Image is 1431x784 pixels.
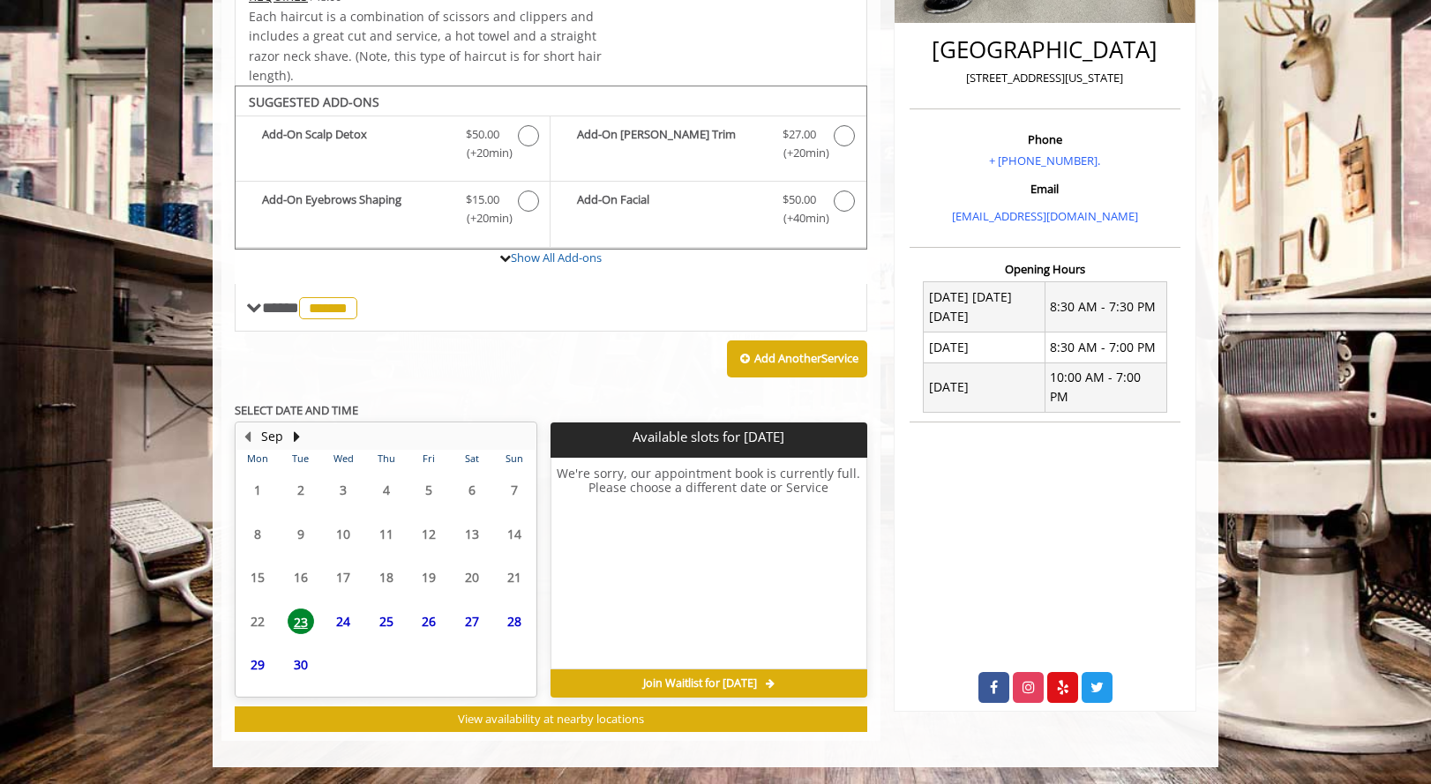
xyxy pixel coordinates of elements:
span: Join Waitlist for [DATE] [643,676,757,691]
td: Select day29 [236,643,279,687]
button: View availability at nearby locations [235,706,867,732]
b: Add Another Service [754,350,858,366]
span: $27.00 [783,125,816,144]
h6: We're sorry, our appointment book is currently full. Please choose a different date or Service [551,467,865,662]
label: Add-On Beard Trim [559,125,857,167]
h3: Email [914,183,1176,195]
a: [EMAIL_ADDRESS][DOMAIN_NAME] [952,208,1138,224]
a: + [PHONE_NUMBER]. [989,153,1100,168]
th: Mon [236,450,279,467]
th: Sat [450,450,492,467]
td: [DATE] [DATE] [DATE] [924,282,1045,332]
span: 26 [416,609,442,634]
span: (+40min ) [773,209,825,228]
span: Each haircut is a combination of scissors and clippers and includes a great cut and service, a ho... [249,8,602,84]
span: $50.00 [783,190,816,209]
td: 10:00 AM - 7:00 PM [1045,362,1166,413]
b: Add-On [PERSON_NAME] Trim [577,125,764,162]
p: Available slots for [DATE] [558,429,859,444]
th: Wed [322,450,364,467]
button: Add AnotherService [727,340,867,377]
span: 27 [459,609,485,634]
h2: [GEOGRAPHIC_DATA] [914,37,1176,63]
td: [DATE] [924,362,1045,413]
span: $50.00 [466,125,499,144]
span: 29 [244,652,271,677]
th: Fri [408,450,450,467]
span: 28 [501,609,528,634]
td: Select day26 [408,599,450,643]
label: Add-On Scalp Detox [244,125,541,167]
span: (+20min ) [457,209,509,228]
span: 23 [288,609,314,634]
button: Next Month [289,427,303,446]
td: 8:30 AM - 7:30 PM [1045,282,1166,332]
div: The Made Man Haircut Add-onS [235,86,867,250]
td: Select day30 [279,643,321,687]
th: Sun [493,450,536,467]
span: (+20min ) [457,144,509,162]
p: [STREET_ADDRESS][US_STATE] [914,69,1176,87]
h3: Phone [914,133,1176,146]
b: SELECT DATE AND TIME [235,402,358,418]
b: SUGGESTED ADD-ONS [249,93,379,110]
label: Add-On Facial [559,190,857,232]
span: View availability at nearby locations [458,711,644,727]
b: Add-On Eyebrows Shaping [262,190,448,228]
span: 24 [330,609,356,634]
button: Sep [261,427,283,446]
th: Thu [364,450,407,467]
td: 8:30 AM - 7:00 PM [1045,332,1166,362]
label: Add-On Eyebrows Shaping [244,190,541,232]
td: Select day28 [493,599,536,643]
td: Select day23 [279,599,321,643]
span: 25 [373,609,400,634]
h3: Opening Hours [910,263,1180,275]
td: Select day25 [364,599,407,643]
b: Add-On Facial [577,190,764,228]
td: Select day27 [450,599,492,643]
a: Show All Add-ons [511,250,602,265]
td: [DATE] [924,332,1045,362]
b: Add-On Scalp Detox [262,125,448,162]
button: Previous Month [240,427,254,446]
th: Tue [279,450,321,467]
span: (+20min ) [773,144,825,162]
span: $15.00 [466,190,499,209]
span: 30 [288,652,314,677]
td: Select day24 [322,599,364,643]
